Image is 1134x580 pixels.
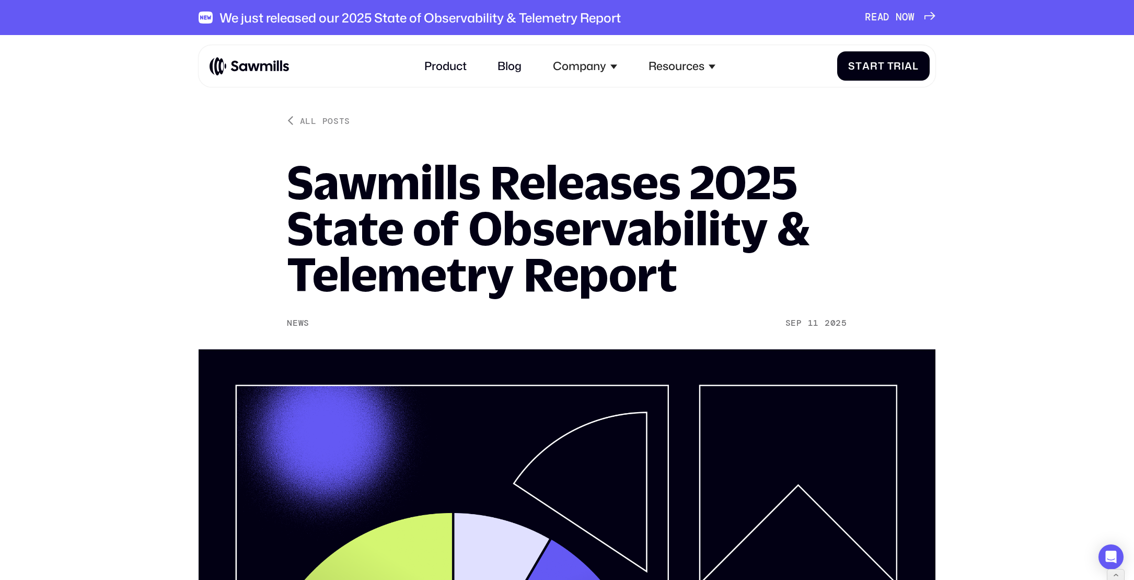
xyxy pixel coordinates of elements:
div: We just released our 2025 State of Observability & Telemetry Report [219,10,621,25]
span: O [902,12,908,24]
span: t [878,60,885,72]
a: StartTrial [837,52,930,81]
span: t [855,60,862,72]
span: r [894,60,901,72]
span: l [912,60,919,72]
span: T [887,60,894,72]
div: Open Intercom Messenger [1098,544,1124,570]
div: 2025 [825,318,847,328]
span: R [865,12,871,24]
span: N [896,12,902,24]
span: D [883,12,889,24]
div: 11 [808,318,819,328]
div: Company [545,51,626,82]
div: Resources [649,59,704,73]
div: News [287,318,309,328]
span: a [905,60,912,72]
span: a [862,60,870,72]
a: All posts [287,115,350,127]
div: Sep [785,318,802,328]
span: W [908,12,915,24]
span: i [901,60,905,72]
div: Resources [640,51,724,82]
span: E [871,12,877,24]
a: Product [416,51,476,82]
span: S [848,60,855,72]
div: Company [553,59,606,73]
h1: Sawmills Releases 2025 State of Observability & Telemetry Report [287,159,847,297]
span: A [877,12,884,24]
div: All posts [300,115,350,127]
a: Blog [489,51,530,82]
span: r [870,60,878,72]
a: READNOW [865,12,935,24]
